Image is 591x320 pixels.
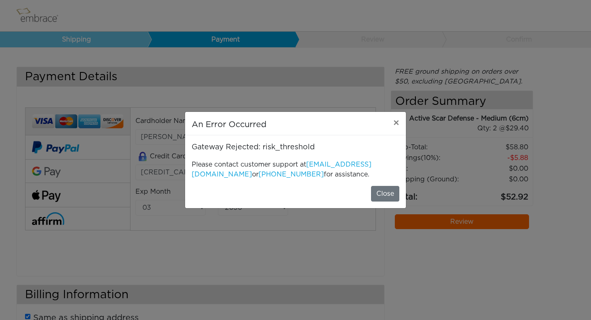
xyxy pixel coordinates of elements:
[259,171,324,178] a: [PHONE_NUMBER]
[387,112,406,135] button: Close
[192,142,399,153] p: Gateway Rejected: risk_threshold
[393,118,399,128] span: ×
[192,118,266,131] h5: An Error Occurred
[192,160,399,179] p: Please contact customer support at or for assistance.
[371,186,399,202] button: Close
